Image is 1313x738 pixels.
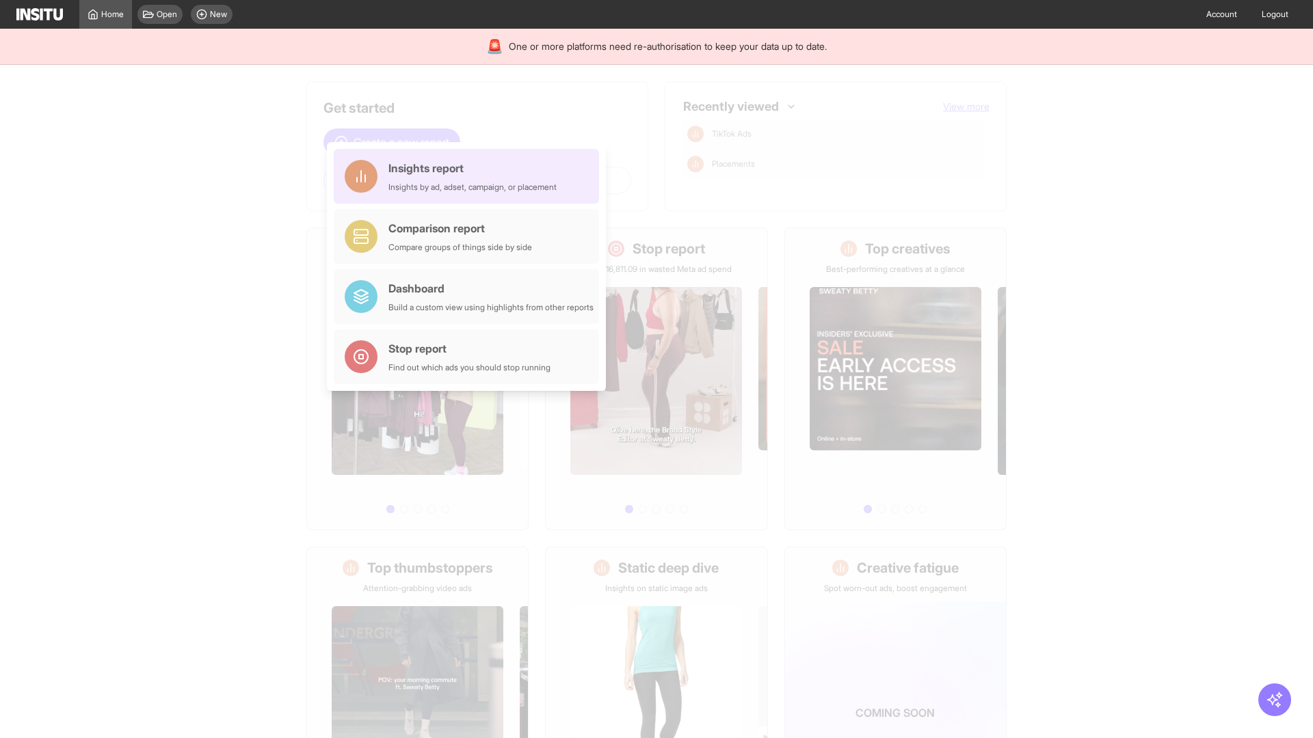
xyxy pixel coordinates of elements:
[486,37,503,56] div: 🚨
[509,40,827,53] span: One or more platforms need re-authorisation to keep your data up to date.
[210,9,227,20] span: New
[388,280,594,297] div: Dashboard
[388,182,557,193] div: Insights by ad, adset, campaign, or placement
[388,302,594,313] div: Build a custom view using highlights from other reports
[388,362,551,373] div: Find out which ads you should stop running
[157,9,177,20] span: Open
[388,160,557,176] div: Insights report
[388,220,532,236] div: Comparison report
[388,242,532,253] div: Compare groups of things side by side
[101,9,124,20] span: Home
[16,8,63,20] img: Logo
[388,340,551,357] div: Stop report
